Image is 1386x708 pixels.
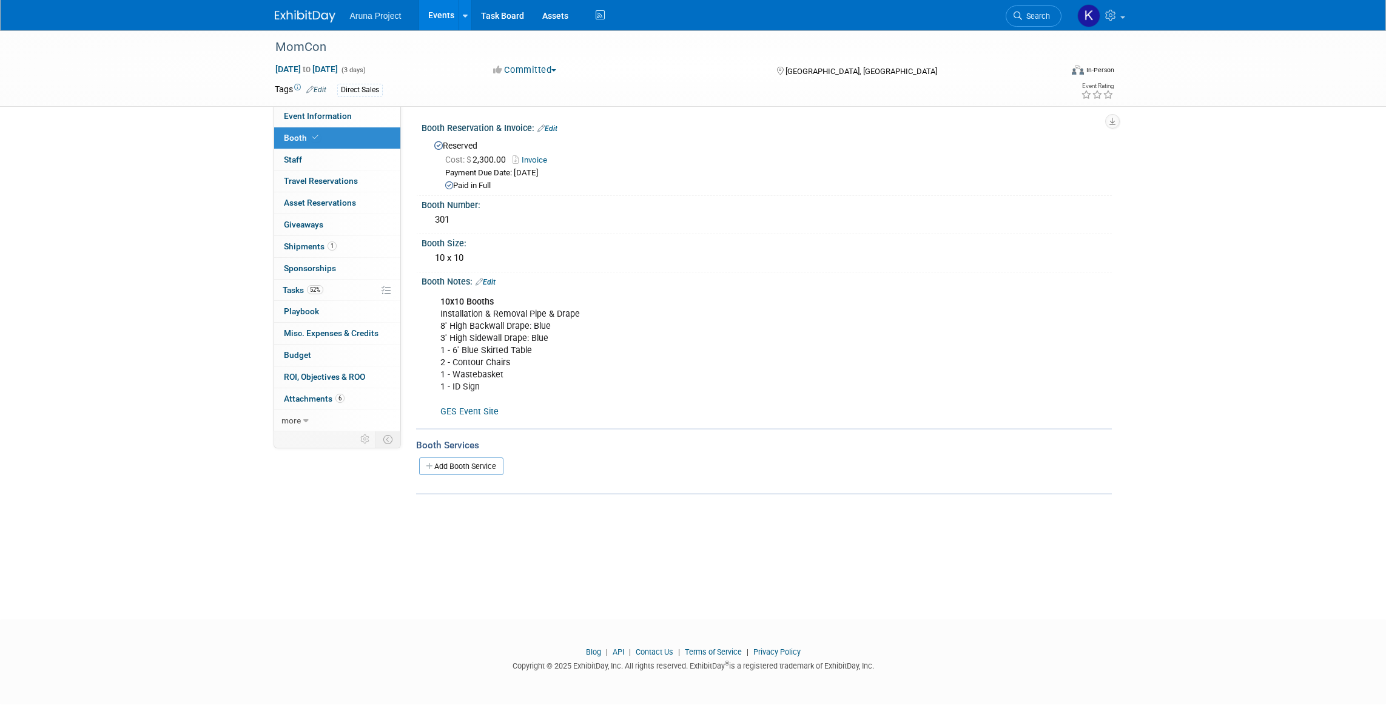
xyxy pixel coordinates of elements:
[725,660,729,667] sup: ®
[416,439,1112,452] div: Booth Services
[375,431,400,447] td: Toggle Event Tabs
[445,155,473,164] span: Cost: $
[284,220,323,229] span: Giveaways
[431,211,1103,229] div: 301
[489,64,561,76] button: Committed
[284,306,319,316] span: Playbook
[284,176,358,186] span: Travel Reservations
[284,263,336,273] span: Sponsorships
[613,647,624,656] a: API
[603,647,611,656] span: |
[422,119,1112,135] div: Booth Reservation & Invoice:
[284,394,345,403] span: Attachments
[744,647,752,656] span: |
[274,192,400,214] a: Asset Reservations
[306,86,326,94] a: Edit
[537,124,557,133] a: Edit
[284,328,378,338] span: Misc. Expenses & Credits
[432,290,978,424] div: Installation & Removal Pipe & Drape 8' High Backwall Drape: Blue 3' High Sidewall Drape: Blue 1 -...
[337,84,383,96] div: Direct Sales
[753,647,801,656] a: Privacy Policy
[636,647,673,656] a: Contact Us
[440,406,499,417] a: GES Event Site
[274,301,400,322] a: Playbook
[419,457,503,475] a: Add Booth Service
[274,106,400,127] a: Event Information
[284,372,365,382] span: ROI, Objectives & ROO
[335,394,345,403] span: 6
[422,234,1112,249] div: Booth Size:
[275,64,338,75] span: [DATE] [DATE]
[274,170,400,192] a: Travel Reservations
[274,236,400,257] a: Shipments1
[1072,65,1084,75] img: Format-Inperson.png
[350,11,402,21] span: Aruna Project
[284,241,337,251] span: Shipments
[301,64,312,74] span: to
[1081,83,1114,89] div: Event Rating
[275,10,335,22] img: ExhibitDay
[274,149,400,170] a: Staff
[355,431,376,447] td: Personalize Event Tab Strip
[685,647,742,656] a: Terms of Service
[340,66,366,74] span: (3 days)
[271,36,1043,58] div: MomCon
[513,155,553,164] a: Invoice
[445,167,1103,179] div: Payment Due Date: [DATE]
[440,297,494,307] b: 10x10 Booths
[274,366,400,388] a: ROI, Objectives & ROO
[274,214,400,235] a: Giveaways
[274,410,400,431] a: more
[990,63,1115,81] div: Event Format
[445,180,1103,192] div: Paid in Full
[431,249,1103,268] div: 10 x 10
[476,278,496,286] a: Edit
[328,241,337,251] span: 1
[1077,4,1100,27] img: Kristal Miller
[274,258,400,279] a: Sponsorships
[283,285,323,295] span: Tasks
[675,647,683,656] span: |
[312,134,318,141] i: Booth reservation complete
[284,198,356,207] span: Asset Reservations
[274,388,400,410] a: Attachments6
[307,285,323,294] span: 52%
[1022,12,1050,21] span: Search
[445,155,511,164] span: 2,300.00
[284,350,311,360] span: Budget
[275,83,326,97] td: Tags
[281,416,301,425] span: more
[586,647,601,656] a: Blog
[431,137,1103,192] div: Reserved
[274,345,400,366] a: Budget
[274,127,400,149] a: Booth
[284,133,321,143] span: Booth
[284,155,302,164] span: Staff
[422,272,1112,288] div: Booth Notes:
[1086,66,1114,75] div: In-Person
[786,67,937,76] span: [GEOGRAPHIC_DATA], [GEOGRAPHIC_DATA]
[274,323,400,344] a: Misc. Expenses & Credits
[422,196,1112,211] div: Booth Number:
[274,280,400,301] a: Tasks52%
[1006,5,1061,27] a: Search
[626,647,634,656] span: |
[284,111,352,121] span: Event Information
